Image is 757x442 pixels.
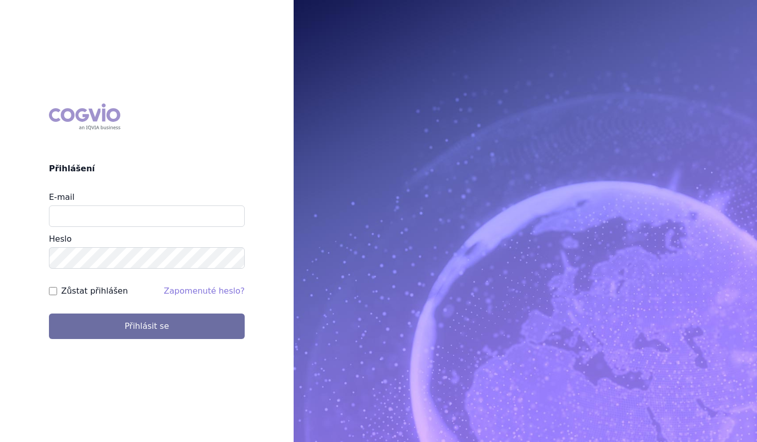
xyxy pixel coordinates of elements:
[49,314,245,339] button: Přihlásit se
[61,285,128,297] label: Zůstat přihlášen
[49,192,74,202] label: E-mail
[49,163,245,175] h2: Přihlášení
[49,234,71,244] label: Heslo
[49,103,120,130] div: COGVIO
[164,286,245,296] a: Zapomenuté heslo?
